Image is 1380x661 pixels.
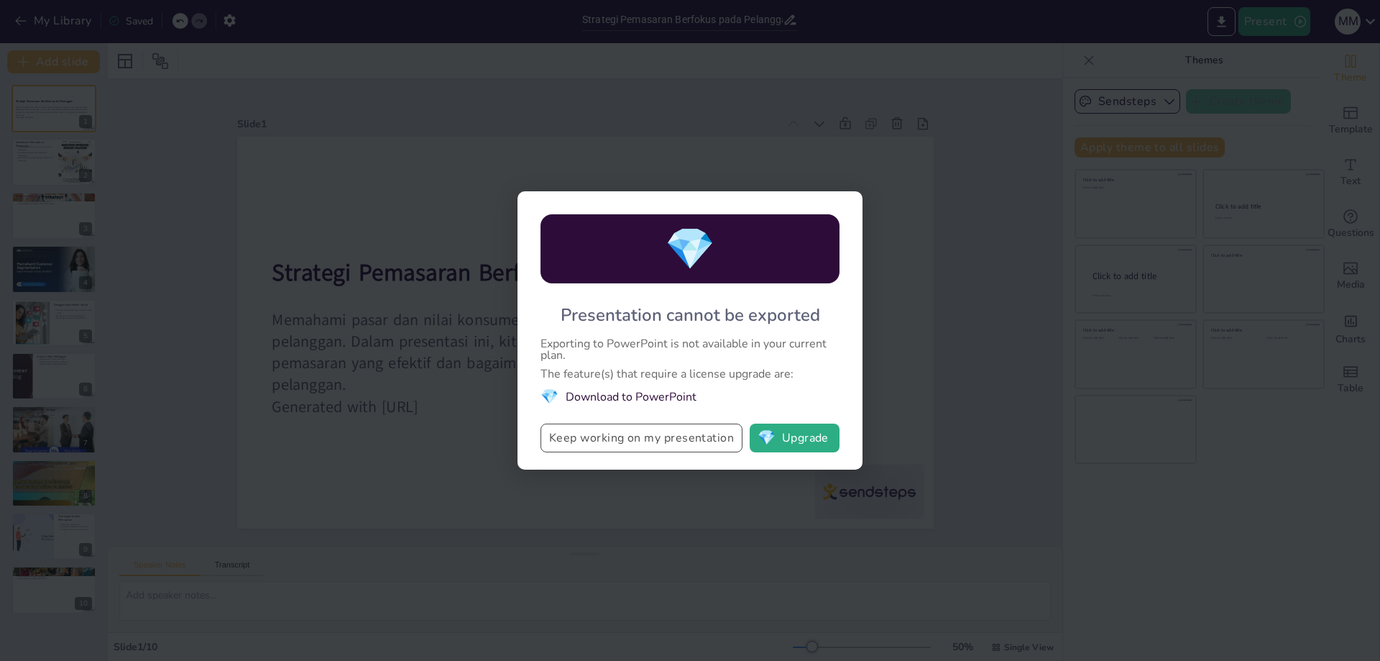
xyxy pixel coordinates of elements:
[540,387,839,406] li: Download to PowerPoint
[540,368,839,380] div: The feature(s) that require a license upgrade are:
[750,424,839,452] button: diamondUpgrade
[758,431,776,445] span: diamond
[540,424,742,452] button: Keep working on my presentation
[540,338,839,361] div: Exporting to PowerPoint is not available in your current plan.
[561,304,820,327] div: Presentation cannot be exported
[540,387,558,406] span: diamond
[665,222,715,277] span: diamond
